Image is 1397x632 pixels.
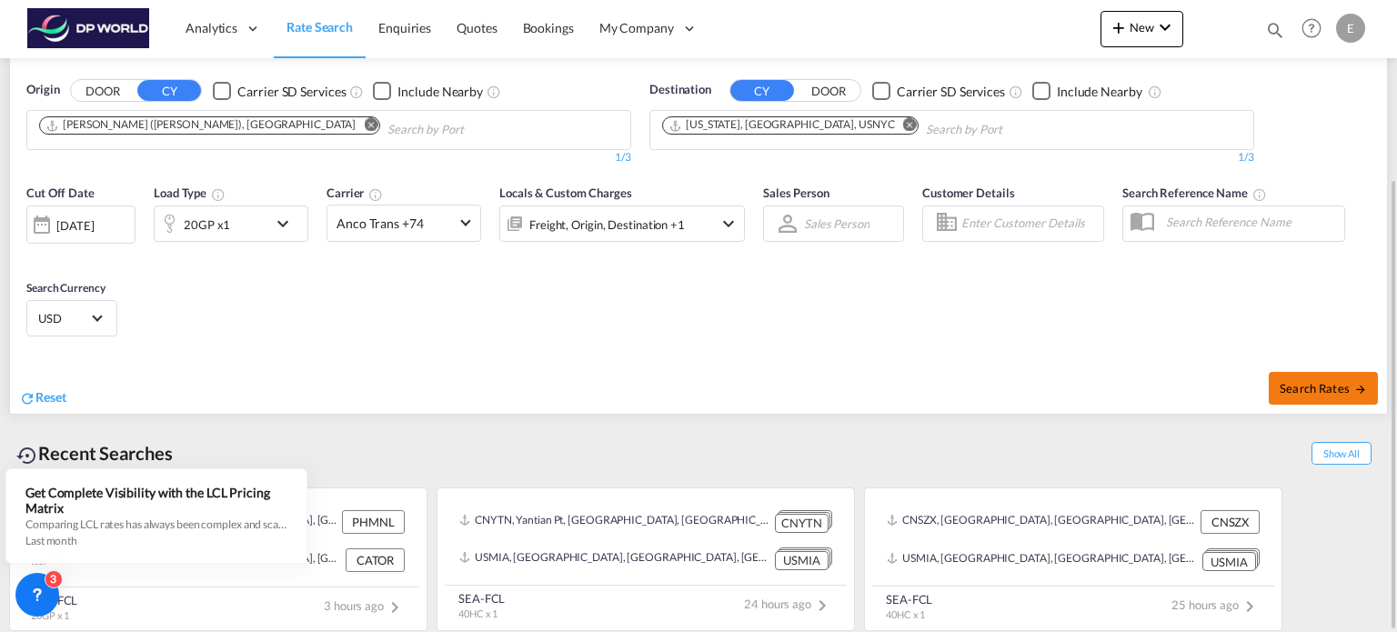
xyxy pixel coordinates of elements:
[802,210,871,236] md-select: Sales Person
[1171,597,1261,612] span: 25 hours ago
[437,487,855,631] recent-search-card: CNYTN, Yantian Pt, [GEOGRAPHIC_DATA], [GEOGRAPHIC_DATA] & [GEOGRAPHIC_DATA], [GEOGRAPHIC_DATA] CN...
[211,187,226,202] md-icon: icon-information-outline
[886,591,932,607] div: SEA-FCL
[368,187,383,202] md-icon: The selected Trucker/Carrierwill be displayed in the rate results If the rates are from another f...
[730,80,794,101] button: CY
[1336,14,1365,43] div: E
[659,111,1106,145] md-chips-wrap: Chips container. Use arrow keys to select chips.
[324,598,406,613] span: 3 hours ago
[19,388,66,408] div: icon-refreshReset
[864,487,1282,631] recent-search-card: CNSZX, [GEOGRAPHIC_DATA], [GEOGRAPHIC_DATA], [GEOGRAPHIC_DATA] & [GEOGRAPHIC_DATA], [GEOGRAPHIC_D...
[26,206,136,244] div: [DATE]
[342,510,405,534] div: PHMNL
[186,19,237,37] span: Analytics
[458,590,505,607] div: SEA-FCL
[35,389,66,405] span: Reset
[26,81,59,99] span: Origin
[887,510,1196,534] div: CNSZX, Shenzhen, China, Greater China & Far East Asia, Asia Pacific
[1296,13,1327,44] span: Help
[384,597,406,618] md-icon: icon-chevron-right
[378,20,431,35] span: Enquiries
[763,186,829,200] span: Sales Person
[26,186,95,200] span: Cut Off Date
[499,186,632,200] span: Locals & Custom Charges
[1280,381,1367,396] span: Search Rates
[1354,383,1367,396] md-icon: icon-arrow-right
[1032,81,1142,100] md-checkbox: Checkbox No Ink
[775,551,829,570] div: USMIA
[718,213,739,235] md-icon: icon-chevron-down
[926,115,1099,145] input: Chips input.
[811,595,833,617] md-icon: icon-chevron-right
[922,186,1014,200] span: Customer Details
[16,445,38,466] md-icon: icon-backup-restore
[797,81,860,102] button: DOOR
[1108,20,1176,35] span: New
[529,212,685,237] div: Freight Origin Destination Factory Stuffing
[1201,510,1260,534] div: CNSZX
[1239,596,1261,617] md-icon: icon-chevron-right
[1265,20,1285,40] md-icon: icon-magnify
[9,433,180,474] div: Recent Searches
[1265,20,1285,47] div: icon-magnify
[213,81,346,100] md-checkbox: Checkbox No Ink
[38,310,89,326] span: USD
[1252,187,1267,202] md-icon: Your search will be saved by the below given name
[499,206,745,242] div: Freight Origin Destination Factory Stuffingicon-chevron-down
[458,607,497,619] span: 40HC x 1
[397,83,483,101] div: Include Nearby
[649,81,711,99] span: Destination
[887,548,1198,571] div: USMIA, Miami, FL, United States, North America, Americas
[36,305,107,331] md-select: Select Currency: $ USDUnited States Dollar
[373,81,483,100] md-checkbox: Checkbox No Ink
[1148,85,1162,99] md-icon: Unchecked: Ignores neighbouring ports when fetching rates.Checked : Includes neighbouring ports w...
[19,390,35,406] md-icon: icon-refresh
[327,186,383,200] span: Carrier
[487,85,501,99] md-icon: Unchecked: Ignores neighbouring ports when fetching rates.Checked : Includes neighbouring ports w...
[31,609,69,621] span: 20GP x 1
[137,80,201,101] button: CY
[237,83,346,101] div: Carrier SD Services
[26,150,631,166] div: 1/3
[387,115,560,145] input: Chips input.
[1108,16,1130,38] md-icon: icon-plus 400-fg
[961,210,1098,237] input: Enter Customer Details
[1009,85,1023,99] md-icon: Unchecked: Search for CY (Container Yard) services for all selected carriers.Checked : Search for...
[599,19,674,37] span: My Company
[71,81,135,102] button: DOOR
[286,19,353,35] span: Rate Search
[10,54,1387,413] div: OriginDOOR CY Checkbox No InkUnchecked: Search for CY (Container Yard) services for all selected ...
[56,217,94,234] div: [DATE]
[27,8,150,49] img: c08ca190194411f088ed0f3ba295208c.png
[154,186,226,200] span: Load Type
[26,281,106,295] span: Search Currency
[457,20,497,35] span: Quotes
[26,241,40,266] md-datepicker: Select
[459,547,770,570] div: USMIA, Miami, FL, United States, North America, Americas
[184,212,230,237] div: 20GP x1
[1269,372,1378,405] button: Search Ratesicon-arrow-right
[775,514,829,533] div: CNYTN
[1154,16,1176,38] md-icon: icon-chevron-down
[45,117,356,133] div: Jawaharlal Nehru (Nhava Sheva), INNSA
[352,117,379,135] button: Remove
[872,81,1005,100] md-checkbox: Checkbox No Ink
[744,597,833,611] span: 24 hours ago
[886,608,925,620] span: 40HC x 1
[349,85,364,99] md-icon: Unchecked: Search for CY (Container Yard) services for all selected carriers.Checked : Search for...
[346,548,405,572] div: CATOR
[459,510,770,533] div: CNYTN, Yantian Pt, China, Greater China & Far East Asia, Asia Pacific
[668,117,894,133] div: New York, NY, USNYC
[1101,11,1183,47] button: icon-plus 400-fgNewicon-chevron-down
[1122,186,1267,200] span: Search Reference Name
[649,150,1254,166] div: 1/3
[668,117,898,133] div: Press delete to remove this chip.
[890,117,918,135] button: Remove
[1157,208,1344,236] input: Search Reference Name
[337,215,455,233] span: Anco Trans +74
[272,213,303,235] md-icon: icon-chevron-down
[36,111,568,145] md-chips-wrap: Chips container. Use arrow keys to select chips.
[1296,13,1336,45] div: Help
[897,83,1005,101] div: Carrier SD Services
